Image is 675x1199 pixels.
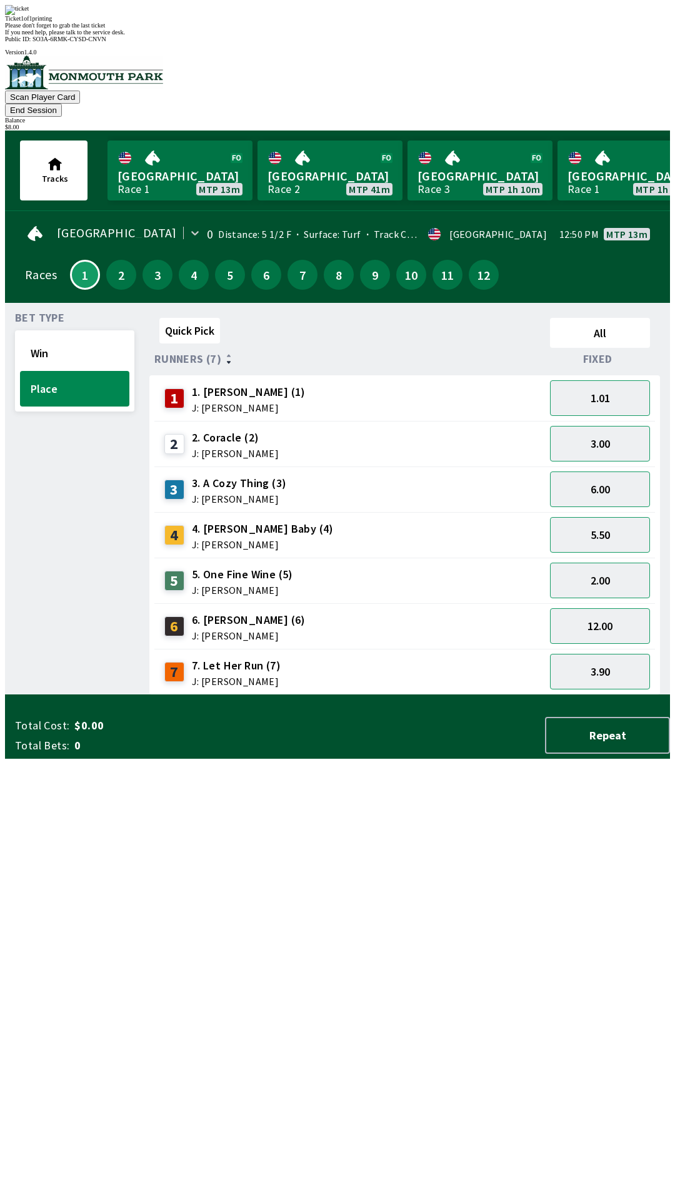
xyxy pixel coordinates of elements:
div: $ 8.00 [5,124,670,131]
div: 5 [164,571,184,591]
span: Total Cost: [15,718,69,733]
span: Repeat [556,728,659,743]
span: Bet Type [15,313,64,323]
span: J: [PERSON_NAME] [192,403,306,413]
div: Runners (7) [154,353,545,365]
span: 5.50 [591,528,610,542]
div: Version 1.4.0 [5,49,670,56]
div: 0 [207,229,213,239]
span: [GEOGRAPHIC_DATA] [117,168,242,184]
button: Repeat [545,717,670,754]
div: 1 [164,388,184,408]
button: 5.50 [550,517,650,553]
div: Race 1 [117,184,150,194]
span: 3.00 [591,437,610,451]
span: SO3A-6RMK-CYSD-CNVN [32,36,106,42]
span: Surface: Turf [291,228,361,240]
span: Total Bets: [15,738,69,753]
button: 3 [142,260,172,290]
span: 1. [PERSON_NAME] (1) [192,384,306,400]
button: 3.00 [550,426,650,461]
div: Races [25,270,57,280]
a: [GEOGRAPHIC_DATA]Race 3MTP 1h 10m [407,141,552,200]
span: J: [PERSON_NAME] [192,631,306,641]
button: 12.00 [550,608,650,644]
span: All [556,326,644,340]
button: 11 [432,260,462,290]
span: 5. One Fine Wine (5) [192,566,293,583]
div: 3 [164,480,184,500]
a: [GEOGRAPHIC_DATA]Race 1MTP 13m [107,141,252,200]
span: [GEOGRAPHIC_DATA] [417,168,542,184]
span: 4. [PERSON_NAME] Baby (4) [192,521,334,537]
button: 7 [287,260,317,290]
span: 2. Coracle (2) [192,430,279,446]
span: 3.90 [591,664,610,679]
span: 12 [472,270,496,279]
div: [GEOGRAPHIC_DATA] [449,229,547,239]
button: 1.01 [550,380,650,416]
span: 5 [218,270,242,279]
span: MTP 41m [349,184,390,194]
span: J: [PERSON_NAME] [192,448,279,458]
span: Runners (7) [154,354,221,364]
span: 7. Let Her Run (7) [192,658,281,674]
span: 3. A Cozy Thing (3) [192,475,287,491]
span: 6 [254,270,278,279]
span: Win [31,346,119,360]
span: 0 [74,738,271,753]
div: Balance [5,117,670,124]
span: MTP 13m [606,229,647,239]
div: Public ID: [5,36,670,42]
span: J: [PERSON_NAME] [192,540,334,550]
span: 10 [399,270,423,279]
div: Race 1 [567,184,600,194]
span: [GEOGRAPHIC_DATA] [267,168,392,184]
span: Quick Pick [165,323,214,338]
span: MTP 1h 10m [486,184,540,194]
button: 6.00 [550,471,650,507]
span: Fixed [583,354,612,364]
span: 9 [363,270,387,279]
img: venue logo [5,56,163,89]
img: ticket [5,5,29,15]
span: [GEOGRAPHIC_DATA] [57,228,177,238]
button: 12 [469,260,499,290]
span: 12.00 [587,619,612,633]
div: Please don't forget to grab the last ticket [5,22,670,29]
span: 11 [436,270,459,279]
div: 2 [164,434,184,454]
div: Ticket 1 of 1 printing [5,15,670,22]
button: 8 [324,260,354,290]
div: Fixed [545,353,655,365]
button: Win [20,335,129,371]
div: Race 3 [417,184,450,194]
span: 4 [182,270,206,279]
button: 2.00 [550,563,650,598]
button: Quick Pick [159,318,220,343]
span: 6.00 [591,482,610,496]
span: If you need help, please talk to the service desk. [5,29,125,36]
span: 3 [146,270,169,279]
span: 8 [327,270,351,279]
a: [GEOGRAPHIC_DATA]Race 2MTP 41m [257,141,402,200]
span: Distance: 5 1/2 F [218,228,291,240]
div: Race 2 [267,184,300,194]
button: Tracks [20,141,87,200]
button: 2 [106,260,136,290]
span: $0.00 [74,718,271,733]
button: Scan Player Card [5,91,80,104]
span: 7 [291,270,314,279]
button: 6 [251,260,281,290]
span: J: [PERSON_NAME] [192,676,281,686]
button: 10 [396,260,426,290]
span: J: [PERSON_NAME] [192,585,293,595]
div: 7 [164,662,184,682]
span: Track Condition: Firm [361,228,471,240]
button: 5 [215,260,245,290]
span: 6. [PERSON_NAME] (6) [192,612,306,628]
div: 4 [164,525,184,545]
span: MTP 13m [199,184,240,194]
button: 9 [360,260,390,290]
div: 6 [164,616,184,636]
